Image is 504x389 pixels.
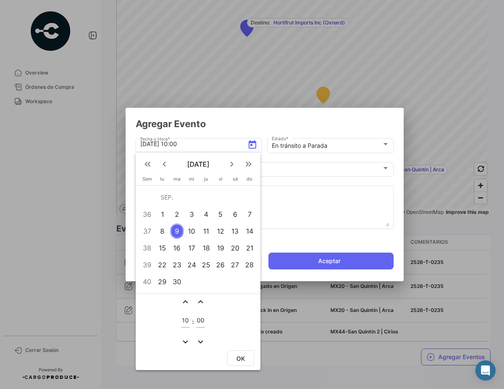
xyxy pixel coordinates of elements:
td: 10 de septiembre de 2025 [185,223,199,240]
td: 13 de septiembre de 2025 [228,223,242,240]
th: Sem [139,176,155,185]
td: 37 [139,223,155,240]
div: 23 [170,257,184,272]
td: 25 de septiembre de 2025 [199,256,213,273]
td: 3 de septiembre de 2025 [185,206,199,223]
td: 9 de septiembre de 2025 [169,223,184,240]
div: 11 [200,224,213,239]
div: 4 [200,207,213,222]
div: 21 [243,240,257,256]
div: 1 [156,207,169,222]
div: 6 [228,207,241,222]
div: 28 [243,257,257,272]
td: 16 de septiembre de 2025 [169,240,184,256]
mat-icon: keyboard_arrow_left [159,159,169,169]
mat-icon: expand_more [196,337,206,347]
th: martes [169,176,184,185]
div: Abrir Intercom Messenger [475,360,496,381]
div: 3 [185,207,198,222]
th: domingo [242,176,257,185]
div: 9 [170,224,184,239]
td: 26 de septiembre de 2025 [213,256,228,273]
td: : [192,308,194,336]
td: 5 de septiembre de 2025 [213,206,228,223]
td: 6 de septiembre de 2025 [228,206,242,223]
div: 17 [185,240,198,256]
button: expand_more icon [180,337,190,347]
div: 8 [156,224,169,239]
td: 40 [139,273,155,290]
div: 12 [214,224,227,239]
div: 20 [228,240,241,256]
button: expand_more icon [196,337,206,347]
div: 24 [185,257,198,272]
th: sábado [228,176,242,185]
div: 18 [200,240,213,256]
div: 25 [200,257,213,272]
td: 39 [139,256,155,273]
td: 20 de septiembre de 2025 [228,240,242,256]
td: 2 de septiembre de 2025 [169,206,184,223]
td: 19 de septiembre de 2025 [213,240,228,256]
td: 23 de septiembre de 2025 [169,256,184,273]
td: 7 de septiembre de 2025 [242,206,257,223]
th: miércoles [185,176,199,185]
td: 21 de septiembre de 2025 [242,240,257,256]
button: OK [227,350,254,366]
button: expand_less icon [196,297,206,307]
th: jueves [199,176,213,185]
td: 1 de septiembre de 2025 [155,206,169,223]
mat-icon: keyboard_arrow_right [227,159,237,169]
td: 27 de septiembre de 2025 [228,256,242,273]
mat-icon: expand_less [180,297,190,307]
span: [DATE] [173,160,223,168]
div: 27 [228,257,241,272]
div: 30 [170,274,184,289]
td: 24 de septiembre de 2025 [185,256,199,273]
button: expand_less icon [180,297,190,307]
mat-icon: keyboard_double_arrow_right [244,159,254,169]
div: 29 [156,274,169,289]
td: 38 [139,240,155,256]
td: 29 de septiembre de 2025 [155,273,169,290]
td: 28 de septiembre de 2025 [242,256,257,273]
td: 14 de septiembre de 2025 [242,223,257,240]
div: 15 [156,240,169,256]
div: 26 [214,257,227,272]
div: 7 [243,207,257,222]
td: SEP. [155,189,257,206]
mat-icon: expand_more [180,337,190,347]
mat-icon: expand_less [196,297,206,307]
td: 36 [139,206,155,223]
div: 13 [228,224,241,239]
div: 5 [214,207,227,222]
td: 8 de septiembre de 2025 [155,223,169,240]
td: 15 de septiembre de 2025 [155,240,169,256]
div: 19 [214,240,227,256]
td: 18 de septiembre de 2025 [199,240,213,256]
th: viernes [213,176,228,185]
td: 17 de septiembre de 2025 [185,240,199,256]
div: 10 [185,224,198,239]
span: OK [236,355,245,362]
td: 12 de septiembre de 2025 [213,223,228,240]
td: 4 de septiembre de 2025 [199,206,213,223]
td: 11 de septiembre de 2025 [199,223,213,240]
div: 22 [156,257,169,272]
mat-icon: keyboard_double_arrow_left [142,159,153,169]
td: 30 de septiembre de 2025 [169,273,184,290]
div: 14 [243,224,257,239]
div: 16 [170,240,184,256]
td: 22 de septiembre de 2025 [155,256,169,273]
div: 2 [170,207,184,222]
th: lunes [155,176,169,185]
